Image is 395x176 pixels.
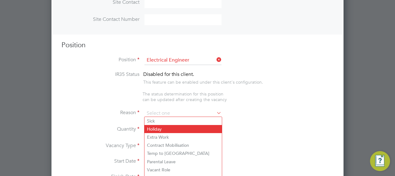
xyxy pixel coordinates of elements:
label: Position [61,57,139,63]
li: Temp to [GEOGRAPHIC_DATA] [144,149,222,157]
li: Holiday [144,125,222,133]
li: Extra Work [144,133,222,141]
label: IR35 Status [61,71,139,78]
h3: Position [61,41,334,50]
li: Sick [144,117,222,125]
input: Search for... [144,56,222,65]
input: Select one [144,109,222,118]
label: Site Contact Number [61,16,139,23]
span: The status determination for this position can be updated after creating the vacancy [143,91,227,102]
li: Parental Leave [144,158,222,166]
span: Disabled for this client. [143,71,194,77]
li: Vacant Role [144,166,222,174]
label: Start Date [61,158,139,164]
li: Contract Mobilisation [144,141,222,149]
div: This feature can be enabled under this client's configuration. [143,78,263,85]
label: Quantity [61,126,139,132]
label: Vacancy Type [61,142,139,149]
button: Engage Resource Center [370,151,390,171]
label: Reason [61,109,139,116]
